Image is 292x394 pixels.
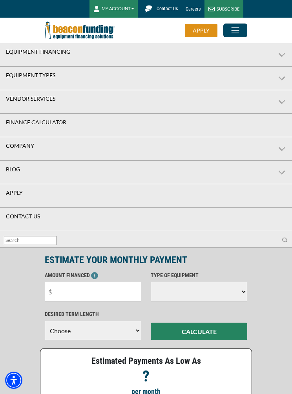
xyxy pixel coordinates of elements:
[45,255,247,265] p: ESTIMATE YOUR MONTHLY PAYMENT
[138,2,182,16] a: Contact Us
[185,24,223,37] a: APPLY
[142,2,155,16] img: Beacon Funding chat
[45,18,115,43] img: Beacon Funding Corporation logo
[157,6,178,11] span: Contact Us
[151,323,247,340] button: CALCULATE
[4,236,57,245] input: Search
[48,356,244,366] p: Estimated Payments As Low As
[185,24,217,37] div: APPLY
[45,309,141,319] p: DESIRED TERM LENGTH
[151,271,247,280] p: TYPE OF EQUIPMENT
[142,372,150,381] p: ?
[49,238,55,244] a: Clear search text
[5,372,22,389] div: Accessibility Menu
[223,24,247,37] button: Toggle navigation
[282,237,288,243] img: Search
[45,282,141,301] input: $
[45,271,141,280] p: AMOUNT FINANCED
[186,6,201,12] span: Careers
[182,4,204,14] a: Careers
